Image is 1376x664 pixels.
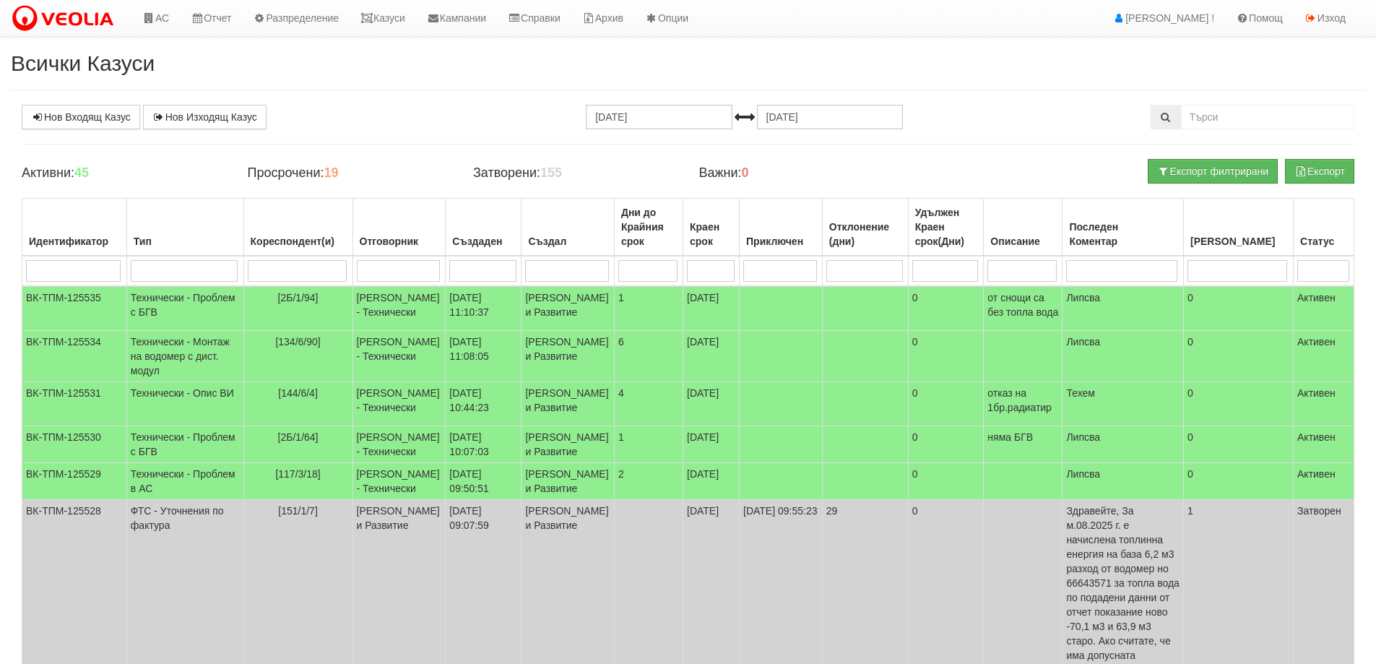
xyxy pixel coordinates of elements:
[449,231,517,251] div: Създаден
[683,463,740,500] td: [DATE]
[473,166,677,181] h4: Затворени:
[22,331,127,382] td: ВК-ТПМ-125534
[126,463,243,500] td: Технически - Проблем в АС
[1297,231,1350,251] div: Статус
[1066,217,1180,251] div: Последен Коментар
[912,202,980,251] div: Удължен Краен срок(Дни)
[1066,387,1095,399] span: Техем
[446,463,522,500] td: [DATE] 09:50:51
[683,382,740,426] td: [DATE]
[1066,468,1100,480] span: Липсва
[247,166,451,181] h4: Просрочени:
[1063,199,1184,256] th: Последен Коментар: No sort applied, activate to apply an ascending sort
[243,199,352,256] th: Кореспондент(и): No sort applied, activate to apply an ascending sort
[1184,199,1294,256] th: Брой Файлове: No sort applied, activate to apply an ascending sort
[126,382,243,426] td: Технически - Опис ВИ
[352,199,446,256] th: Отговорник: No sort applied, activate to apply an ascending sort
[11,51,1365,75] h2: Всички Казуси
[522,199,614,256] th: Създал: No sort applied, activate to apply an ascending sort
[908,382,984,426] td: 0
[740,199,823,256] th: Приключен: No sort applied, activate to apply an ascending sort
[22,105,140,129] a: Нов Входящ Казус
[275,336,320,348] span: [134/6/90]
[357,231,442,251] div: Отговорник
[278,505,318,517] span: [151/1/7]
[687,217,735,251] div: Краен срок
[1285,159,1354,184] button: Експорт
[822,199,908,256] th: Отклонение (дни): No sort applied, activate to apply an ascending sort
[352,331,446,382] td: [PERSON_NAME] - Технически
[618,431,624,443] span: 1
[22,463,127,500] td: ВК-ТПМ-125529
[126,199,243,256] th: Тип: No sort applied, activate to apply an ascending sort
[1294,426,1354,463] td: Активен
[987,290,1058,319] p: от снощи са без топла вода
[826,217,904,251] div: Отклонение (дни)
[1181,105,1354,129] input: Търсене по Идентификатор, Бл/Вх/Ап, Тип, Описание, Моб. Номер, Имейл, Файл, Коментар,
[522,382,614,426] td: [PERSON_NAME] и Развитие
[126,426,243,463] td: Технически - Проблем с БГВ
[1294,286,1354,331] td: Активен
[908,286,984,331] td: 0
[522,286,614,331] td: [PERSON_NAME] и Развитие
[1184,331,1294,382] td: 0
[908,331,984,382] td: 0
[987,430,1058,444] p: няма БГВ
[987,231,1058,251] div: Описание
[1184,463,1294,500] td: 0
[22,286,127,331] td: ВК-ТПМ-125535
[614,199,683,256] th: Дни до Крайния срок: No sort applied, activate to apply an ascending sort
[525,231,610,251] div: Създал
[352,426,446,463] td: [PERSON_NAME] - Технически
[275,468,320,480] span: [117/3/18]
[1066,292,1100,303] span: Липсва
[1294,199,1354,256] th: Статус: No sort applied, activate to apply an ascending sort
[987,386,1058,415] p: отказ на 1бр.радиатир
[1184,286,1294,331] td: 0
[26,231,123,251] div: Идентификатор
[352,463,446,500] td: [PERSON_NAME] - Технически
[683,331,740,382] td: [DATE]
[131,231,240,251] div: Тип
[1184,382,1294,426] td: 0
[278,431,319,443] span: [2Б/1/64]
[522,463,614,500] td: [PERSON_NAME] и Развитие
[324,165,338,180] b: 19
[352,382,446,426] td: [PERSON_NAME] - Технически
[11,4,121,34] img: VeoliaLogo.png
[908,199,984,256] th: Удължен Краен срок(Дни): No sort applied, activate to apply an ascending sort
[1148,159,1278,184] button: Експорт филтрирани
[683,286,740,331] td: [DATE]
[618,336,624,348] span: 6
[683,426,740,463] td: [DATE]
[446,426,522,463] td: [DATE] 10:07:03
[1294,331,1354,382] td: Активен
[1066,336,1100,348] span: Липсва
[698,166,902,181] h4: Важни:
[742,165,749,180] b: 0
[278,387,318,399] span: [144/6/4]
[22,199,127,256] th: Идентификатор: No sort applied, activate to apply an ascending sort
[446,382,522,426] td: [DATE] 10:44:23
[1187,231,1289,251] div: [PERSON_NAME]
[743,231,818,251] div: Приключен
[618,202,679,251] div: Дни до Крайния срок
[126,286,243,331] td: Технически - Проблем с БГВ
[22,382,127,426] td: ВК-ТПМ-125531
[22,426,127,463] td: ВК-ТПМ-125530
[984,199,1063,256] th: Описание: No sort applied, activate to apply an ascending sort
[683,199,740,256] th: Краен срок: No sort applied, activate to apply an ascending sort
[278,292,319,303] span: [2Б/1/94]
[522,331,614,382] td: [PERSON_NAME] и Развитие
[126,331,243,382] td: Технически - Монтаж на водомер с дист. модул
[540,165,562,180] b: 155
[446,286,522,331] td: [DATE] 11:10:37
[618,387,624,399] span: 4
[22,166,225,181] h4: Активни:
[143,105,267,129] a: Нов Изходящ Казус
[352,286,446,331] td: [PERSON_NAME] - Технически
[74,165,89,180] b: 45
[618,292,624,303] span: 1
[1184,426,1294,463] td: 0
[908,463,984,500] td: 0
